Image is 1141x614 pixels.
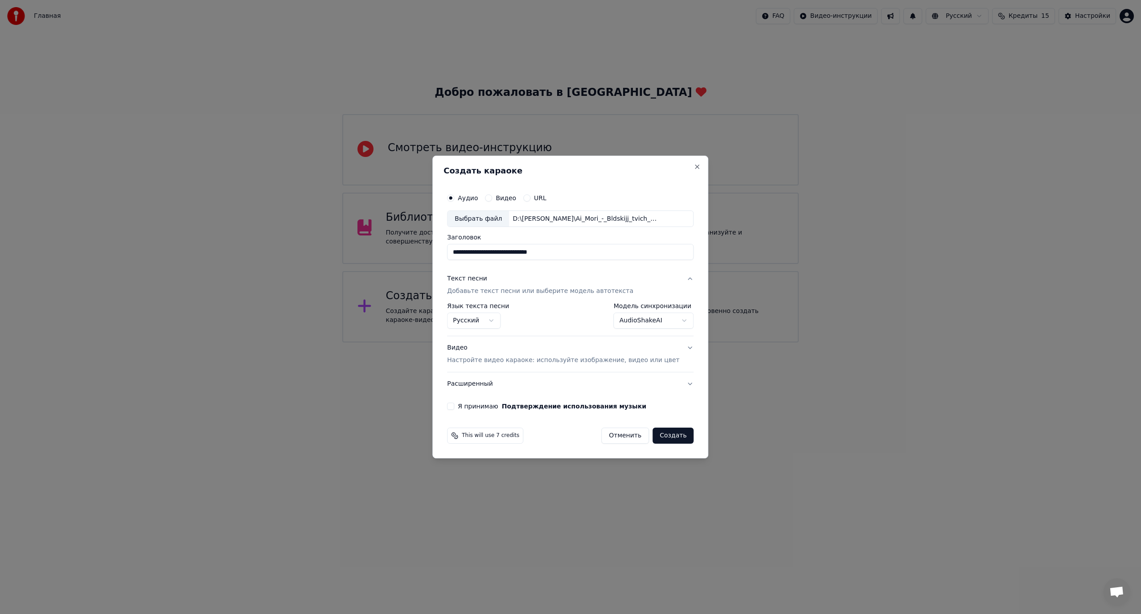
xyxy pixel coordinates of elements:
[502,403,646,409] button: Я принимаю
[447,235,694,241] label: Заголовок
[458,403,646,409] label: Я принимаю
[447,356,679,365] p: Настройте видео караоке: используйте изображение, видео или цвет
[462,432,519,439] span: This will use 7 credits
[509,214,661,223] div: D:\[PERSON_NAME]\Ai_Mori_-_Bldskijj_tvich_68860993.mp3
[653,428,694,444] button: Создать
[447,303,694,336] div: Текст песниДобавьте текст песни или выберите модель автотекста
[614,303,694,309] label: Модель синхронизации
[458,195,478,201] label: Аудио
[447,372,694,396] button: Расширенный
[447,268,694,303] button: Текст песниДобавьте текст песни или выберите модель автотекста
[447,344,679,365] div: Видео
[447,287,633,296] p: Добавьте текст песни или выберите модель автотекста
[496,195,516,201] label: Видео
[447,337,694,372] button: ВидеоНастройте видео караоке: используйте изображение, видео или цвет
[601,428,649,444] button: Отменить
[447,275,487,284] div: Текст песни
[447,211,509,227] div: Выбрать файл
[447,303,509,309] label: Язык текста песни
[534,195,546,201] label: URL
[443,167,697,175] h2: Создать караоке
